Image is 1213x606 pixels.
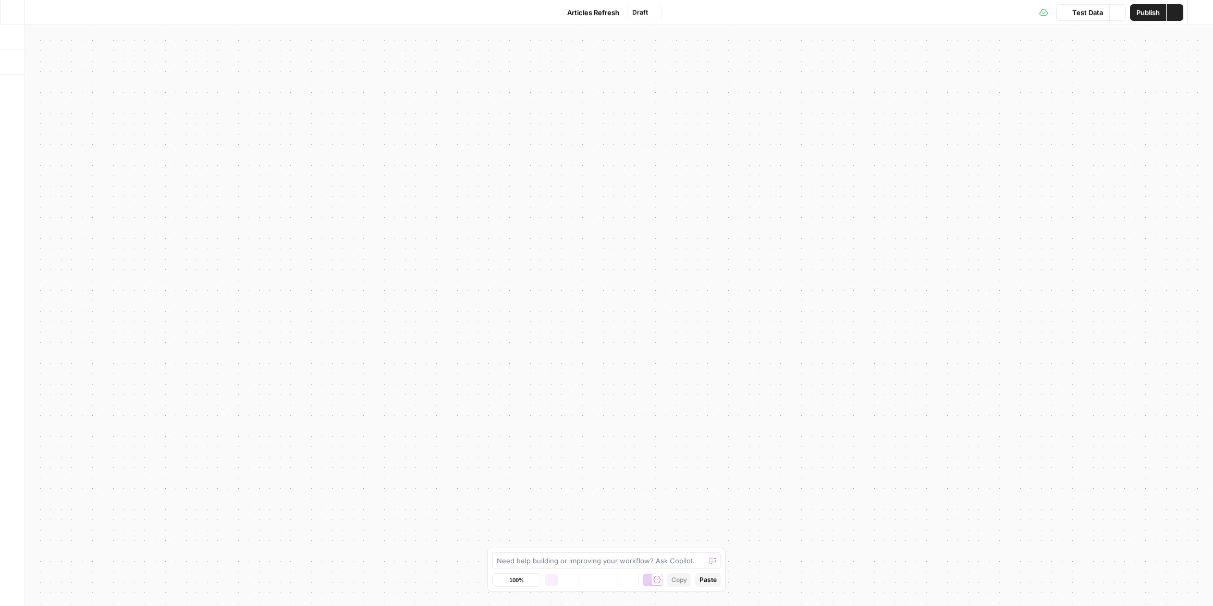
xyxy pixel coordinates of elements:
span: Draft [632,8,648,17]
span: Publish [1136,7,1160,18]
span: Paste [700,575,717,585]
button: Paste [695,573,721,587]
span: Articles Refresh [567,7,619,18]
button: Publish [1130,4,1166,21]
button: Articles Refresh [552,4,626,21]
span: Copy [671,575,687,585]
span: 100% [509,576,524,584]
button: Draft [628,6,662,19]
button: Copy [667,573,691,587]
span: Test Data [1072,7,1103,18]
button: Test Data [1056,4,1109,21]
